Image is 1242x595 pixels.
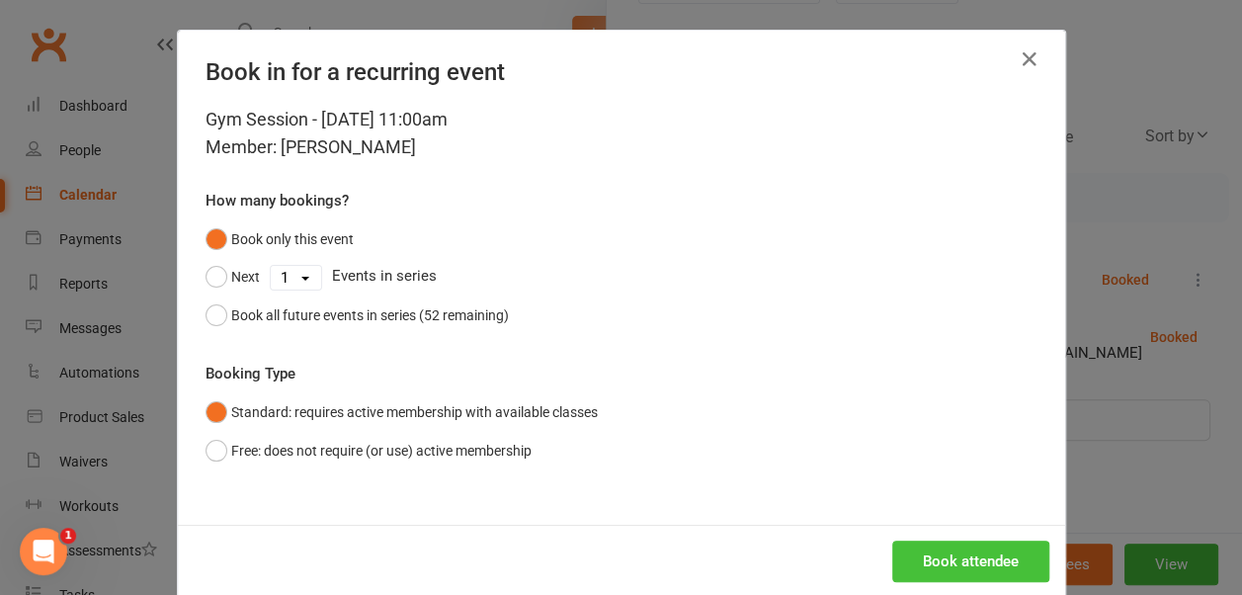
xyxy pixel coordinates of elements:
[206,297,509,334] button: Book all future events in series (52 remaining)
[231,304,509,326] div: Book all future events in series (52 remaining)
[1014,43,1045,75] button: Close
[20,528,67,575] iframe: Intercom live chat
[206,220,354,258] button: Book only this event
[206,58,1037,86] h4: Book in for a recurring event
[892,541,1049,582] button: Book attendee
[206,258,260,296] button: Next
[206,432,532,469] button: Free: does not require (or use) active membership
[206,258,1037,296] div: Events in series
[206,362,295,385] label: Booking Type
[206,393,598,431] button: Standard: requires active membership with available classes
[206,106,1037,161] div: Gym Session - [DATE] 11:00am Member: [PERSON_NAME]
[60,528,76,544] span: 1
[206,189,349,212] label: How many bookings?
